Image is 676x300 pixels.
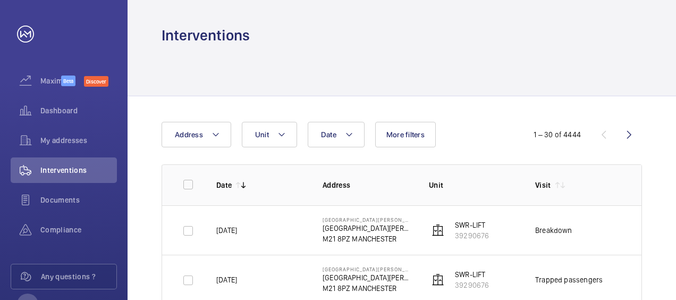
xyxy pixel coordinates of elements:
[216,274,237,285] p: [DATE]
[323,223,412,234] p: [GEOGRAPHIC_DATA][PERSON_NAME],
[375,122,436,147] button: More filters
[162,26,250,45] h1: Interventions
[61,76,75,86] span: Beta
[455,280,489,290] p: 39290676
[40,105,117,116] span: Dashboard
[455,269,489,280] p: SWR-LIFT
[455,220,489,230] p: SWR-LIFT
[40,195,117,205] span: Documents
[242,122,297,147] button: Unit
[323,216,412,223] p: [GEOGRAPHIC_DATA][PERSON_NAME]
[308,122,365,147] button: Date
[432,224,444,237] img: elevator.svg
[40,76,61,86] span: Maximize
[323,234,412,244] p: M21 8PZ MANCHESTER
[429,180,518,190] p: Unit
[84,76,108,87] span: Discover
[535,180,551,190] p: Visit
[323,283,412,294] p: M21 8PZ MANCHESTER
[323,266,412,272] p: [GEOGRAPHIC_DATA][PERSON_NAME]
[323,272,412,283] p: [GEOGRAPHIC_DATA][PERSON_NAME],
[535,225,572,236] div: Breakdown
[41,271,116,282] span: Any questions ?
[40,224,117,235] span: Compliance
[40,165,117,176] span: Interventions
[455,230,489,241] p: 39290676
[162,122,231,147] button: Address
[323,180,412,190] p: Address
[534,129,581,140] div: 1 – 30 of 4444
[216,180,232,190] p: Date
[321,130,336,139] span: Date
[535,274,603,285] div: Trapped passengers
[432,273,444,286] img: elevator.svg
[216,225,237,236] p: [DATE]
[255,130,269,139] span: Unit
[40,135,117,146] span: My addresses
[386,130,425,139] span: More filters
[175,130,203,139] span: Address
